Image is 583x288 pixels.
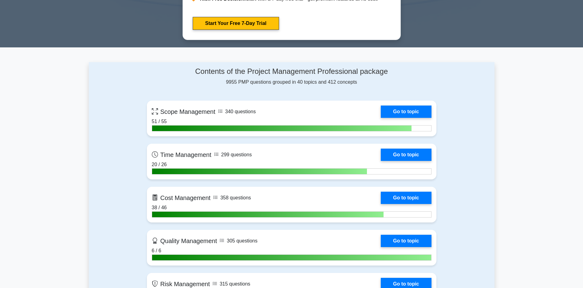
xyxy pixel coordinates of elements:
a: Go to topic [381,192,431,204]
a: Start Your Free 7-Day Trial [193,17,279,30]
h4: Contents of the Project Management Professional package [147,67,436,76]
a: Go to topic [381,106,431,118]
div: 9955 PMP questions grouped in 40 topics and 412 concepts [147,67,436,86]
a: Go to topic [381,149,431,161]
a: Go to topic [381,235,431,247]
